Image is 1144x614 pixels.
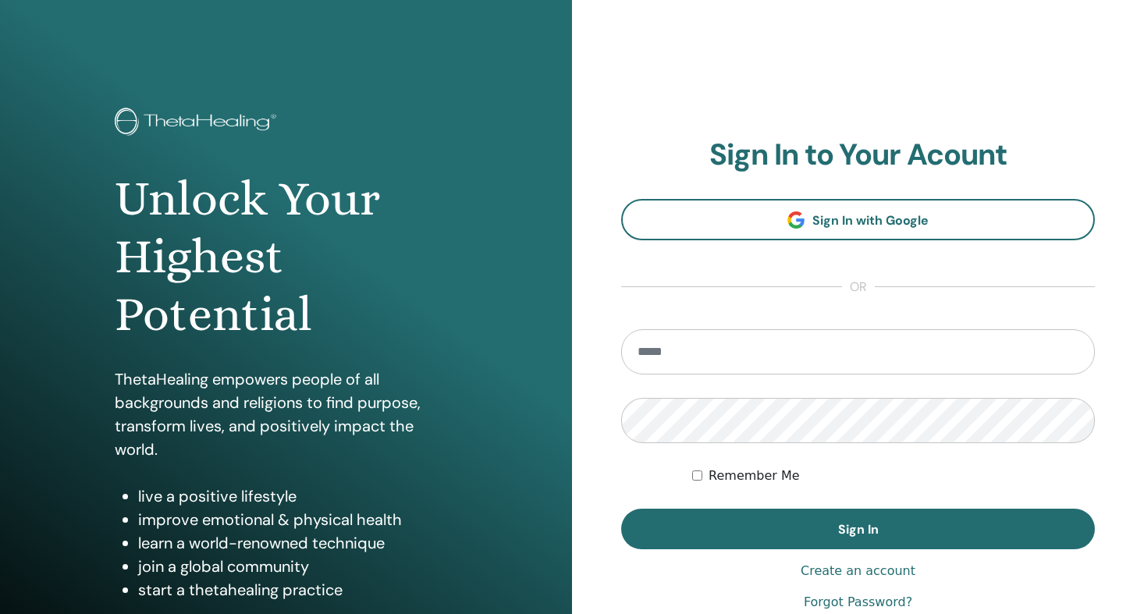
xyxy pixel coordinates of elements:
button: Sign In [621,509,1095,549]
li: start a thetahealing practice [138,578,457,602]
a: Forgot Password? [804,593,912,612]
span: or [842,278,875,296]
span: Sign In [838,521,879,538]
li: live a positive lifestyle [138,484,457,508]
h2: Sign In to Your Acount [621,137,1095,173]
a: Sign In with Google [621,199,1095,240]
a: Create an account [801,562,915,580]
label: Remember Me [709,467,800,485]
h1: Unlock Your Highest Potential [115,170,457,344]
div: Keep me authenticated indefinitely or until I manually logout [692,467,1095,485]
span: Sign In with Google [812,212,929,229]
li: join a global community [138,555,457,578]
li: learn a world-renowned technique [138,531,457,555]
p: ThetaHealing empowers people of all backgrounds and religions to find purpose, transform lives, a... [115,367,457,461]
li: improve emotional & physical health [138,508,457,531]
